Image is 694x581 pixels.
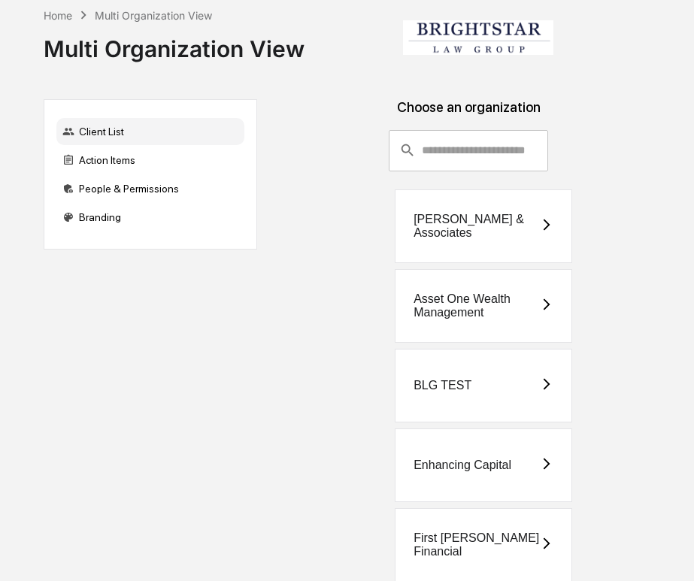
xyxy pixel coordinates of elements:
[95,9,212,22] div: Multi Organization View
[414,213,540,240] div: [PERSON_NAME] & Associates
[269,99,668,130] div: Choose an organization
[414,531,540,558] div: First [PERSON_NAME] Financial
[44,23,305,62] div: Multi Organization View
[56,118,244,145] div: Client List
[56,147,244,174] div: Action Items
[414,379,471,392] div: BLG TEST
[414,458,511,472] div: Enhancing Capital
[56,204,244,231] div: Branding
[403,20,553,55] img: Brightstar Law Group
[414,292,540,319] div: Asset One Wealth Management
[44,9,72,22] div: Home
[56,175,244,202] div: People & Permissions
[389,130,548,171] div: consultant-dashboard__filter-organizations-search-bar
